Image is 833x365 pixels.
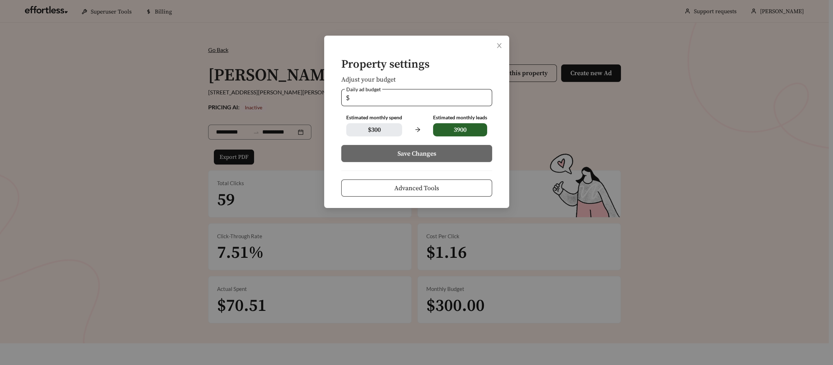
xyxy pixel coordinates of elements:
[433,115,487,121] div: Estimated monthly leads
[433,123,487,136] span: 3900
[496,42,502,49] span: close
[341,179,492,197] button: Advanced Tools
[346,115,402,121] div: Estimated monthly spend
[346,89,349,106] span: $
[394,183,439,193] span: Advanced Tools
[346,123,402,136] span: $ 300
[341,58,492,71] h4: Property settings
[341,76,492,83] h5: Adjust your budget
[341,184,492,191] a: Advanced Tools
[411,123,424,136] span: arrow-right
[341,145,492,162] button: Save Changes
[489,36,509,56] button: Close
